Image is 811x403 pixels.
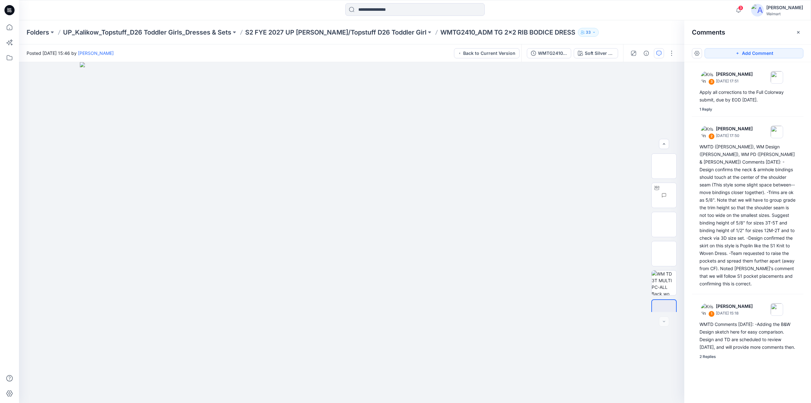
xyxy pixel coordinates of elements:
[574,48,618,58] button: Soft Silver 2x2 RIB TOP
[751,4,764,16] img: avatar
[701,303,713,316] img: Kristin Veit
[245,28,426,37] a: S2 FYE 2027 UP [PERSON_NAME]/Topstuff D26 Toddler Girl
[699,321,796,351] div: WMTD Comments [DATE]: -Adding the B&W Design sketch here for easy comparison. Design and TD are s...
[652,270,676,295] img: WM TD 3T MULTI PC-ALL Back wo Avatar
[699,354,716,360] div: 2 Replies
[716,125,753,133] p: [PERSON_NAME]
[586,29,591,36] p: 33
[78,50,114,56] a: [PERSON_NAME]
[716,70,753,78] p: [PERSON_NAME]
[708,133,715,140] div: 2
[701,71,713,84] img: Kristin Veit
[692,29,725,36] h2: Comments
[80,62,623,403] img: eyJhbGciOiJIUzI1NiIsImtpZCI6IjAiLCJzbHQiOiJzZXMiLCJ0eXAiOiJKV1QifQ.eyJkYXRhIjp7InR5cGUiOiJzdG9yYW...
[699,106,712,113] div: 1 Reply
[585,50,614,57] div: Soft Silver 2x2 RIB TOP
[708,311,715,317] div: 1
[708,79,715,85] div: 3
[538,50,567,57] div: WMTG2410_ADM TG DRESS 7.7
[716,310,753,316] p: [DATE] 15:18
[699,143,796,288] div: WMTD ([PERSON_NAME]), WM Design ([PERSON_NAME]), WM PD ([PERSON_NAME] & [PERSON_NAME]) Comments [...
[766,11,803,16] div: Walmart
[578,28,599,37] button: 33
[716,302,753,310] p: [PERSON_NAME]
[716,78,753,84] p: [DATE] 17:51
[701,126,713,138] img: Kristin Veit
[716,133,753,139] p: [DATE] 17:50
[63,28,231,37] a: UP_Kalikow_Topstuff_D26 Toddler Girls_Dresses & Sets
[705,48,803,58] button: Add Comment
[440,28,575,37] p: WMTG2410_ADM TG 2x2 RIB BODICE DRESS
[27,28,49,37] a: Folders
[738,5,743,10] span: 3
[27,50,114,56] span: Posted [DATE] 15:46 by
[699,88,796,104] div: Apply all corrections to the Full Colorway submit, due by EOD [DATE].
[766,4,803,11] div: [PERSON_NAME]
[454,48,520,58] button: Back to Current Version
[641,48,651,58] button: Details
[527,48,571,58] button: WMTG2410_ADM TG DRESS 7.7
